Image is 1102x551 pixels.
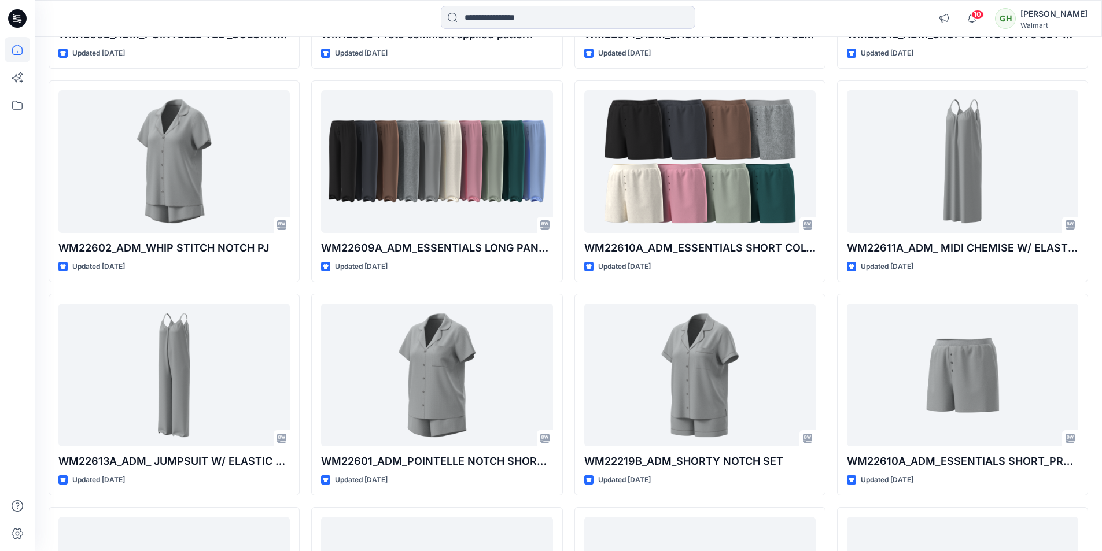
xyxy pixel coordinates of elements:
p: WM22609A_ADM_ESSENTIALS LONG PANT COLORWAY [321,240,552,256]
p: Updated [DATE] [598,474,651,486]
p: Updated [DATE] [861,47,913,60]
p: WM22613A_ADM_ JUMPSUIT W/ ELASTIC NECKLINE [58,453,290,469]
p: Updated [DATE] [72,261,125,273]
p: Updated [DATE] [335,47,388,60]
p: Updated [DATE] [861,261,913,273]
p: WM22611A_ADM_ MIDI CHEMISE W/ ELASTIC NECKLINE [847,240,1078,256]
a: WM22609A_ADM_ESSENTIALS LONG PANT COLORWAY [321,90,552,233]
p: Updated [DATE] [72,47,125,60]
a: WM22613A_ADM_ JUMPSUIT W/ ELASTIC NECKLINE [58,304,290,446]
span: 10 [971,10,984,19]
div: Walmart [1020,21,1088,29]
a: WM22602_ADM_WHIP STITCH NOTCH PJ [58,90,290,233]
div: [PERSON_NAME] [1020,7,1088,21]
a: WM22610A_ADM_ESSENTIALS SHORT_PROTO COMMENT APPLY PATTERN [847,304,1078,446]
p: WM22602_ADM_WHIP STITCH NOTCH PJ [58,240,290,256]
a: WM22611A_ADM_ MIDI CHEMISE W/ ELASTIC NECKLINE [847,90,1078,233]
p: Updated [DATE] [861,474,913,486]
p: Updated [DATE] [335,261,388,273]
div: GH [995,8,1016,29]
a: WM22601_ADM_POINTELLE NOTCH SHORTIE [321,304,552,446]
p: Updated [DATE] [598,47,651,60]
a: WM22610A_ADM_ESSENTIALS SHORT COLORWAY [584,90,816,233]
p: WM22610A_ADM_ESSENTIALS SHORT COLORWAY [584,240,816,256]
p: Updated [DATE] [598,261,651,273]
p: Updated [DATE] [72,474,125,486]
p: WM22601_ADM_POINTELLE NOTCH SHORTIE [321,453,552,469]
p: WM22219B_ADM_SHORTY NOTCH SET [584,453,816,469]
a: WM22219B_ADM_SHORTY NOTCH SET [584,304,816,446]
p: Updated [DATE] [335,474,388,486]
p: WM22610A_ADM_ESSENTIALS SHORT_PROTO COMMENT APPLY PATTERN [847,453,1078,469]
